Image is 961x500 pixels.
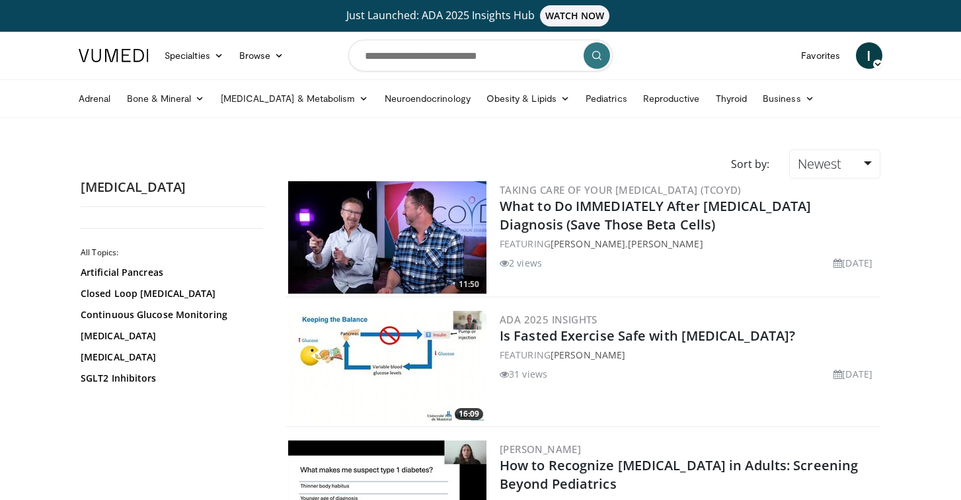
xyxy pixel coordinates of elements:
[500,237,878,251] div: FEATURING ,
[479,85,578,112] a: Obesity & Lipids
[71,85,119,112] a: Adrenal
[81,247,262,258] h2: All Topics:
[578,85,635,112] a: Pediatrics
[708,85,755,112] a: Thyroid
[119,85,213,112] a: Bone & Mineral
[231,42,292,69] a: Browse
[213,85,377,112] a: [MEDICAL_DATA] & Metabolism
[377,85,479,112] a: Neuroendocrinology
[500,256,542,270] li: 2 views
[721,149,779,179] div: Sort by:
[81,179,266,196] h2: [MEDICAL_DATA]
[798,155,841,173] span: Newest
[833,367,872,381] li: [DATE]
[635,85,708,112] a: Reproductive
[288,311,486,423] a: 16:09
[551,349,625,361] a: [PERSON_NAME]
[81,372,259,385] a: SGLT2 Inhibitors
[455,278,483,290] span: 11:50
[500,197,811,233] a: What to Do IMMEDIATELY After [MEDICAL_DATA] Diagnosis (Save Those Beta Cells)
[288,181,486,294] a: 11:50
[81,329,259,343] a: [MEDICAL_DATA]
[288,181,486,294] img: 701f407d-d7aa-42a0-8a32-21ae756f5ec8.300x170_q85_crop-smart_upscale.jpg
[79,49,149,62] img: VuMedi Logo
[455,408,483,420] span: 16:09
[81,351,259,364] a: [MEDICAL_DATA]
[500,456,858,493] a: How to Recognize [MEDICAL_DATA] in Adults: Screening Beyond Pediatrics
[348,40,613,71] input: Search topics, interventions
[551,237,625,250] a: [PERSON_NAME]
[81,308,259,321] a: Continuous Glucose Monitoring
[500,313,597,326] a: ADA 2025 Insights
[500,367,547,381] li: 31 views
[755,85,822,112] a: Business
[856,42,882,69] a: I
[793,42,848,69] a: Favorites
[81,5,880,26] a: Just Launched: ADA 2025 Insights HubWATCH NOW
[500,442,581,456] a: [PERSON_NAME]
[500,348,878,362] div: FEATURING
[500,183,742,196] a: Taking Care of Your [MEDICAL_DATA] (TCOYD)
[789,149,880,179] a: Newest
[81,287,259,300] a: Closed Loop [MEDICAL_DATA]
[628,237,703,250] a: [PERSON_NAME]
[157,42,231,69] a: Specialties
[81,266,259,279] a: Artificial Pancreas
[540,5,610,26] span: WATCH NOW
[288,311,486,423] img: da7aec45-d37b-4722-9fe9-04c8b7c4ab48.300x170_q85_crop-smart_upscale.jpg
[833,256,872,270] li: [DATE]
[500,327,795,345] a: Is Fasted Exercise Safe with [MEDICAL_DATA]?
